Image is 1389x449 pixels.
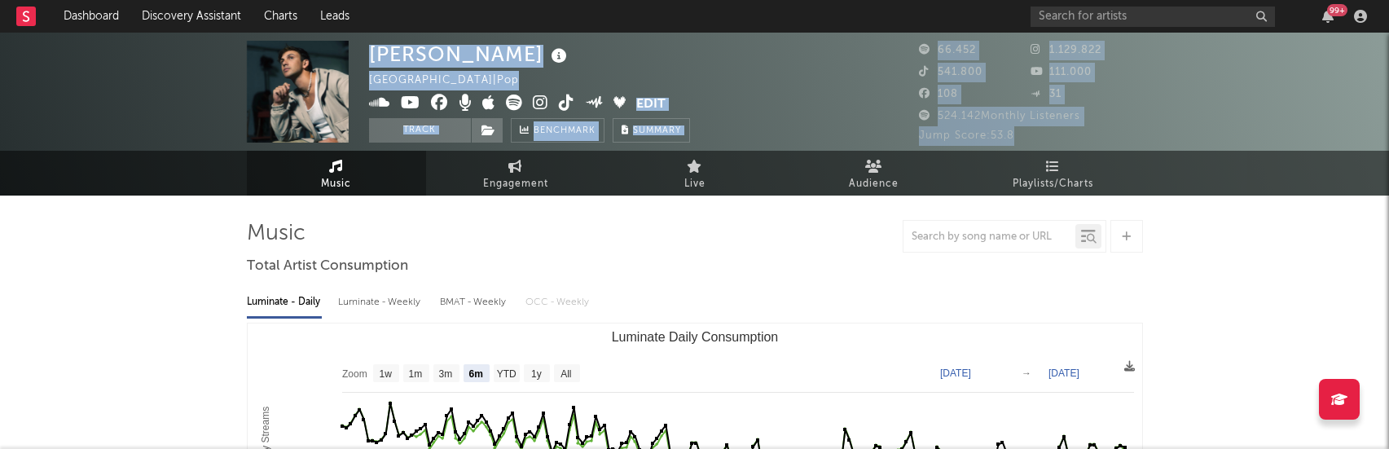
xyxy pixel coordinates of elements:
[636,95,666,115] button: Edit
[247,151,426,196] a: Music
[530,368,541,380] text: 1y
[849,174,899,194] span: Audience
[1022,368,1031,379] text: →
[1031,7,1275,27] input: Search for artists
[1031,45,1101,55] span: 1.129.822
[369,41,571,68] div: [PERSON_NAME]
[342,368,367,380] text: Zoom
[919,111,1080,121] span: 524.142 Monthly Listeners
[919,67,982,77] span: 541.800
[338,288,424,316] div: Luminate - Weekly
[1048,368,1079,379] text: [DATE]
[919,45,976,55] span: 66.452
[247,288,322,316] div: Luminate - Daily
[369,71,538,90] div: [GEOGRAPHIC_DATA] | Pop
[633,126,681,135] span: Summary
[903,231,1075,244] input: Search by song name or URL
[919,89,958,99] span: 108
[605,151,785,196] a: Live
[1013,174,1093,194] span: Playlists/Charts
[611,330,778,344] text: Luminate Daily Consumption
[426,151,605,196] a: Engagement
[1031,67,1092,77] span: 111.000
[483,174,548,194] span: Engagement
[379,368,392,380] text: 1w
[440,288,509,316] div: BMAT - Weekly
[511,118,604,143] a: Benchmark
[247,257,408,276] span: Total Artist Consumption
[369,118,471,143] button: Track
[940,368,971,379] text: [DATE]
[321,174,351,194] span: Music
[613,118,690,143] button: Summary
[1031,89,1062,99] span: 31
[785,151,964,196] a: Audience
[1322,10,1334,23] button: 99+
[919,130,1014,141] span: Jump Score: 53.8
[438,368,452,380] text: 3m
[684,174,705,194] span: Live
[468,368,482,380] text: 6m
[1327,4,1347,16] div: 99 +
[964,151,1143,196] a: Playlists/Charts
[408,368,422,380] text: 1m
[560,368,571,380] text: All
[496,368,516,380] text: YTD
[534,121,596,141] span: Benchmark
